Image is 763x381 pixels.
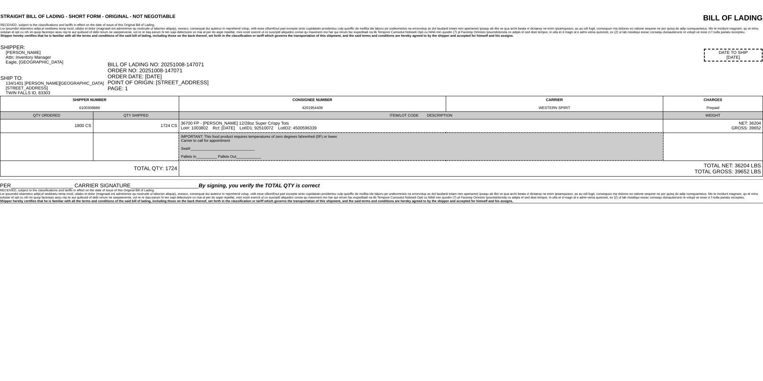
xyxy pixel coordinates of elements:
[0,161,179,177] td: TOTAL QTY: 1724
[2,106,177,110] div: 6100308886
[179,96,446,112] td: CONSIGNEE NUMBER
[93,112,179,119] td: QTY SHIPPED
[562,14,763,22] div: BILL OF LADING
[179,161,763,177] td: TOTAL NET: 36204 LBS TOTAL GROSS: 39652 LBS
[665,106,761,110] div: Prepaid
[179,112,663,119] td: ITEM/LOT CODE DESCRIPTION
[179,119,663,133] td: 36700 FP - [PERSON_NAME] 12/28oz Super Crispy Tots Lot#: 1003802 Rct: [DATE] LotID1: 92510072 Lot...
[0,96,179,112] td: SHIPPER NUMBER
[108,62,763,91] div: BILL OF LADING NO: 20251008-147071 ORDER NO: 20251008-147071 ORDER DATE: [DATE] POINT OF ORIGIN: ...
[6,50,107,65] div: [PERSON_NAME] Attn: Inventory Manager Eagle, [GEOGRAPHIC_DATA]
[0,75,107,81] div: SHIP TO:
[704,49,763,62] div: DATE TO SHIP [DATE]
[448,106,661,110] div: WESTERN SPIRIT
[199,183,320,189] span: By signing, you verify the TOTAL QTY is correct
[93,119,179,133] td: 1724 CS
[663,96,763,112] td: CHARGES
[0,119,93,133] td: 1800 CS
[6,81,107,95] div: 134/1401 [PERSON_NAME][GEOGRAPHIC_DATA] [STREET_ADDRESS] TWIN FALLS ID, 83303
[181,106,444,110] div: 4201954409
[663,119,763,133] td: NET: 36204 GROSS: 39652
[663,112,763,119] td: WEIGHT
[0,34,763,38] div: Shipper hereby certifies that he is familiar with all the terms and conditions of the said bill o...
[446,96,663,112] td: CARRIER
[0,112,93,119] td: QTY ORDERED
[179,133,663,161] td: IMPORTANT: This food product requires temperatures of zero degrees fahrenheit (0F) or lower. Carr...
[0,44,107,50] div: SHIPPER:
